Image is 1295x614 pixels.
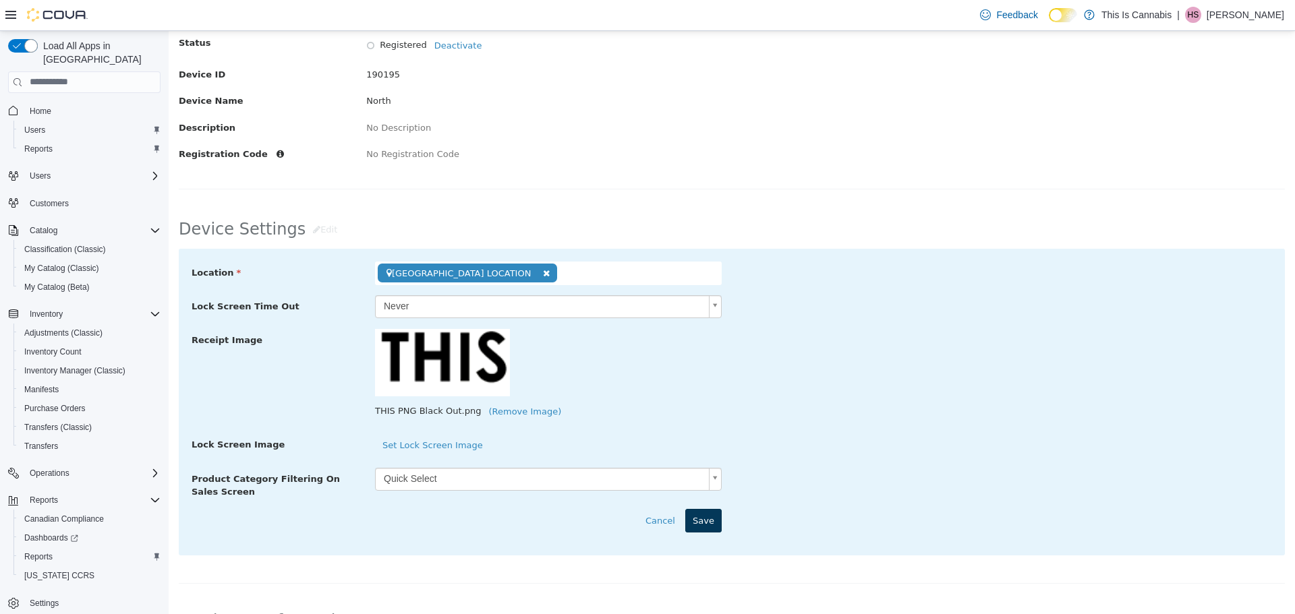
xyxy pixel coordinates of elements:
span: Lock Screen Time Out [23,270,131,280]
span: My Catalog (Beta) [24,282,90,293]
button: Edit [137,187,176,211]
span: Adjustments (Classic) [24,328,103,338]
span: Home [30,106,51,117]
span: Device ID [10,38,57,49]
span: Inventory [30,309,63,319]
a: Adjustments (Classic) [19,325,108,341]
span: Customers [30,198,69,209]
a: Canadian Compliance [19,511,109,527]
button: Users [24,168,56,184]
a: Transfers (Classic) [19,419,97,435]
span: Device Name [10,65,75,75]
a: Reports [19,549,58,565]
span: Home [24,102,161,119]
a: Feedback [975,1,1043,28]
span: Inventory Count [19,344,161,360]
button: Save [517,478,553,502]
a: Never [206,264,553,287]
span: Classification (Classic) [19,241,161,257]
span: Reports [30,495,58,505]
span: Washington CCRS [19,567,161,584]
span: Never [207,265,535,286]
button: Settings [3,593,166,613]
span: Edit [152,193,169,204]
span: Feedback [996,8,1037,22]
button: Reports [13,547,166,566]
a: [US_STATE] CCRS [19,567,100,584]
button: Reports [24,492,63,508]
h2: Device Settings [10,187,1116,211]
span: Settings [30,598,59,609]
a: Manifests [19,381,64,398]
span: THIS PNG Black Out.png [206,375,312,385]
span: Classification (Classic) [24,244,106,255]
button: Inventory Count [13,342,166,361]
a: Settings [24,595,64,611]
span: Canadian Compliance [24,514,104,524]
p: This Is Cannabis [1101,7,1172,23]
button: Reports [3,491,166,510]
span: Adjustments (Classic) [19,325,161,341]
button: Classification (Classic) [13,240,166,259]
span: Location [23,237,72,247]
a: Home [24,103,57,119]
span: Users [24,125,45,135]
span: Registration Code [10,118,99,128]
button: Catalog [3,221,166,240]
span: Inventory [24,306,161,322]
span: Receipt Image [23,304,94,314]
span: Inventory Manager (Classic) [19,363,161,379]
span: No Description [198,92,262,102]
span: Reports [24,144,53,154]
span: Reports [19,141,161,157]
a: Dashboards [19,530,84,546]
span: Users [24,168,161,184]
span: Product Category Filtering On Sales Screen [23,443,171,466]
button: Catalog [24,222,63,239]
div: Heather Sumner [1185,7,1201,23]
button: Purchase Orders [13,399,166,418]
button: Inventory [3,305,166,324]
span: HS [1188,7,1199,23]
a: Classification (Classic) [19,241,111,257]
a: Transfers [19,438,63,454]
span: Transfers (Classic) [24,422,92,433]
button: Deactivate [258,3,321,27]
a: Dashboards [13,528,166,547]
a: Customers [24,195,74,212]
input: Dark Mode [1049,8,1077,22]
button: Canadian Compliance [13,510,166,528]
button: Set Lock Screen Image [206,402,322,427]
button: Customers [3,193,166,213]
button: Cancel [469,478,514,502]
span: My Catalog (Classic) [19,260,161,276]
span: Operations [30,468,69,479]
a: Quick Select [206,437,553,460]
span: Catalog [24,222,161,239]
button: Home [3,101,166,121]
span: Purchase Orders [19,400,161,417]
button: My Catalog (Beta) [13,278,166,297]
span: Load All Apps in [GEOGRAPHIC_DATA] [38,39,161,66]
span: Description [10,92,67,102]
span: Customers [24,195,161,212]
span: Quick Select [207,437,535,459]
button: [US_STATE] CCRS [13,566,166,585]
button: (Remove Image) [312,369,400,393]
a: Purchase Orders [19,400,91,417]
button: Transfers (Classic) [13,418,166,437]
span: Settings [24,594,161,611]
span: No Registration Code [198,118,291,128]
span: Canadian Compliance [19,511,161,527]
span: Transfers [19,438,161,454]
h2: Hardware Information [10,581,1116,598]
img: Cova [27,8,88,22]
p: [PERSON_NAME] [1207,7,1284,23]
button: My Catalog (Classic) [13,259,166,278]
span: Operations [24,465,161,481]
span: Transfers (Classic) [19,419,161,435]
button: Adjustments (Classic) [13,324,166,342]
a: My Catalog (Classic) [19,260,105,276]
span: Manifests [24,384,59,395]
